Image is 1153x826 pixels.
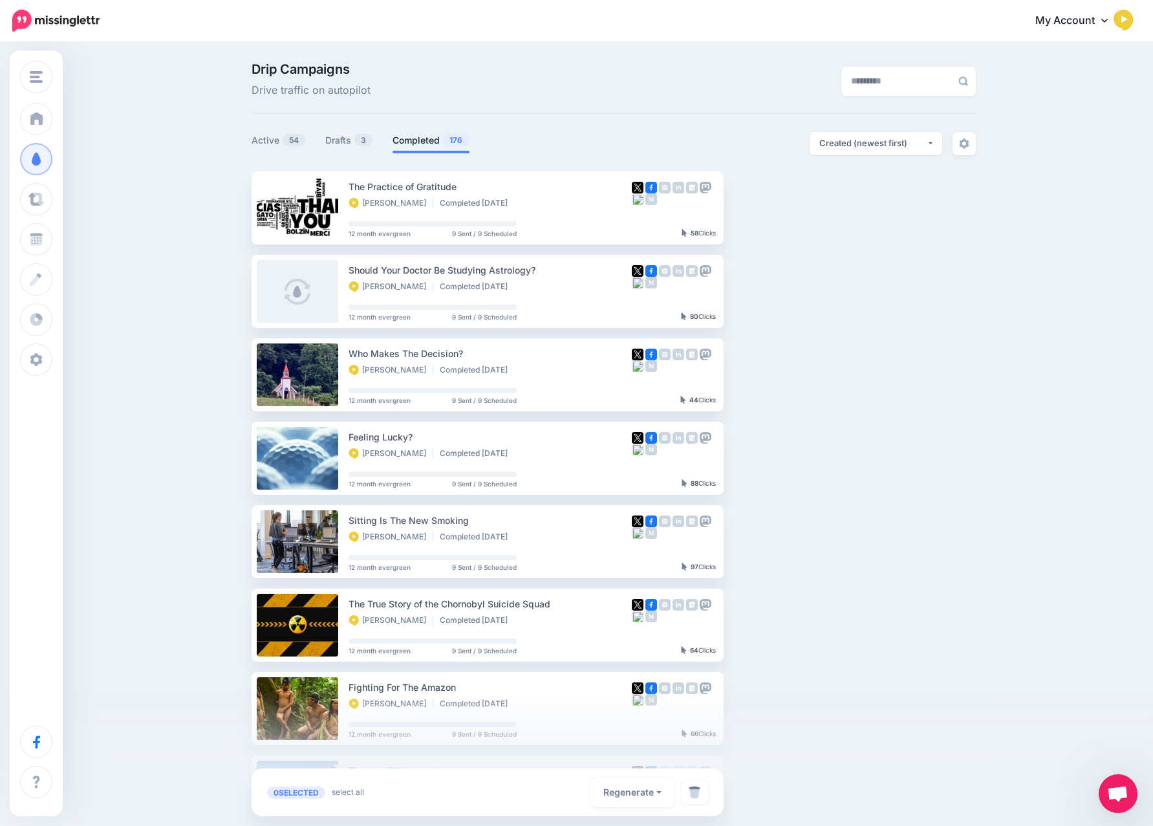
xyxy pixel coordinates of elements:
span: 0 [274,788,279,797]
li: [PERSON_NAME] [349,448,433,459]
img: instagram-grey-square.png [659,682,671,694]
li: Completed [DATE] [440,198,514,208]
img: bluesky-grey-square.png [632,277,643,288]
img: twitter-square.png [632,265,643,277]
img: twitter-square.png [632,682,643,694]
img: facebook-square.png [645,599,657,611]
a: Completed176 [393,133,469,148]
img: twitter-square.png [632,516,643,527]
img: bluesky-grey-square.png [632,611,643,622]
img: mastodon-grey-square.png [700,265,711,277]
img: pointer-grey-darker.png [682,563,687,571]
img: pointer-grey-darker.png [681,312,687,320]
b: 97 [691,563,698,571]
img: twitter-square.png [632,349,643,360]
img: google_business-grey-square.png [686,682,698,694]
span: 12 month evergreen [349,481,411,487]
span: 3 [354,134,372,146]
li: Completed [DATE] [440,281,514,292]
span: 9 Sent / 9 Scheduled [452,314,517,320]
span: 9 Sent / 9 Scheduled [452,397,517,404]
img: facebook-square.png [645,516,657,527]
div: Clicks [681,647,716,655]
img: bluesky-grey-square.png [632,193,643,205]
img: search-grey-6.png [958,76,968,86]
li: Completed [DATE] [440,365,514,375]
span: 9 Sent / 9 Scheduled [452,647,517,654]
div: Clicks [680,397,716,404]
img: linkedin-grey-square.png [673,182,684,193]
img: medium-grey-square.png [645,611,657,622]
img: instagram-grey-square.png [659,516,671,527]
span: 12 month evergreen [349,647,411,654]
li: Completed [DATE] [440,448,514,459]
li: [PERSON_NAME] [349,532,433,542]
img: twitter-square.png [632,599,643,611]
b: 58 [691,229,698,237]
b: 64 [690,646,698,654]
img: pointer-grey-darker.png [682,229,687,237]
a: Active54 [252,133,306,148]
img: google_business-grey-square.png [686,516,698,527]
img: medium-grey-square.png [645,360,657,372]
img: twitter-square.png [632,432,643,444]
a: My Account [1022,5,1134,37]
img: trash.png [689,786,700,799]
img: bluesky-grey-square.png [632,444,643,455]
li: Completed [DATE] [440,532,514,542]
span: Drive traffic on autopilot [252,82,371,99]
span: 9 Sent / 9 Scheduled [452,481,517,487]
div: Clicks [681,313,716,321]
div: The Practice of Gratitude [349,179,632,194]
span: SELECTED [267,787,325,799]
span: 12 month evergreen [349,314,411,320]
img: Missinglettr [12,10,100,32]
img: google_business-grey-square.png [686,599,698,611]
img: facebook-square.png [645,265,657,277]
img: mastodon-grey-square.png [700,516,711,527]
img: mastodon-grey-square.png [700,599,711,611]
div: Clicks [682,480,716,488]
div: Who Makes The Decision? [349,346,632,361]
img: pointer-grey-darker.png [680,396,686,404]
li: [PERSON_NAME] [349,615,433,625]
img: instagram-grey-square.png [659,182,671,193]
img: mastodon-grey-square.png [700,682,711,694]
li: [PERSON_NAME] [349,365,433,375]
img: instagram-grey-square.png [659,265,671,277]
span: 12 month evergreen [349,564,411,571]
div: Clicks [682,563,716,571]
img: mastodon-grey-square.png [700,349,711,360]
img: instagram-grey-square.png [659,349,671,360]
div: Created (newest first) [819,137,927,149]
img: facebook-square.png [645,432,657,444]
span: 54 [283,134,305,146]
img: facebook-square.png [645,182,657,193]
img: facebook-square.png [645,349,657,360]
img: pointer-grey-darker.png [682,479,687,487]
img: linkedin-grey-square.png [673,265,684,277]
img: google_business-grey-square.png [686,432,698,444]
div: Clicks [682,230,716,237]
img: medium-grey-square.png [645,527,657,539]
img: linkedin-grey-square.png [673,599,684,611]
img: bluesky-grey-square.png [632,360,643,372]
b: 44 [689,396,698,404]
a: select all [332,786,364,799]
span: Drip Campaigns [252,63,371,76]
img: settings-grey.png [959,138,969,149]
img: bluesky-grey-square.png [632,527,643,539]
img: linkedin-grey-square.png [673,682,684,694]
img: medium-grey-square.png [645,444,657,455]
img: pointer-grey-darker.png [681,646,687,654]
img: instagram-grey-square.png [659,599,671,611]
a: Drafts3 [325,133,373,148]
div: Fighting For The Amazon [349,680,632,695]
img: instagram-grey-square.png [659,432,671,444]
img: google_business-grey-square.png [686,182,698,193]
span: 12 month evergreen [349,397,411,404]
img: google_business-grey-square.png [686,349,698,360]
button: Regenerate [590,777,674,807]
img: google_business-grey-square.png [686,265,698,277]
div: Should Your Doctor Be Studying Astrology? [349,263,632,277]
